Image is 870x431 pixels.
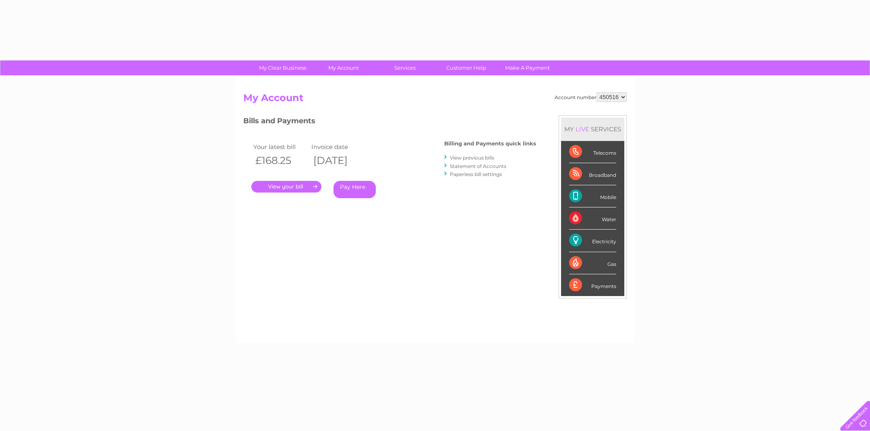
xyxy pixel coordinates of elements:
[444,141,536,147] h4: Billing and Payments quick links
[569,252,616,274] div: Gas
[569,141,616,163] div: Telecoms
[450,171,502,177] a: Paperless bill settings
[311,60,377,75] a: My Account
[433,60,499,75] a: Customer Help
[574,125,591,133] div: LIVE
[243,115,536,129] h3: Bills and Payments
[569,207,616,230] div: Water
[494,60,561,75] a: Make A Payment
[251,152,309,169] th: £168.25
[569,274,616,296] div: Payments
[309,141,367,152] td: Invoice date
[309,152,367,169] th: [DATE]
[569,163,616,185] div: Broadband
[249,60,316,75] a: My Clear Business
[450,155,494,161] a: View previous bills
[333,181,376,198] a: Pay Here
[251,141,309,152] td: Your latest bill
[243,92,627,108] h2: My Account
[569,185,616,207] div: Mobile
[251,181,321,193] a: .
[450,163,506,169] a: Statement of Accounts
[555,92,627,102] div: Account number
[372,60,438,75] a: Services
[569,230,616,252] div: Electricity
[561,118,624,141] div: MY SERVICES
